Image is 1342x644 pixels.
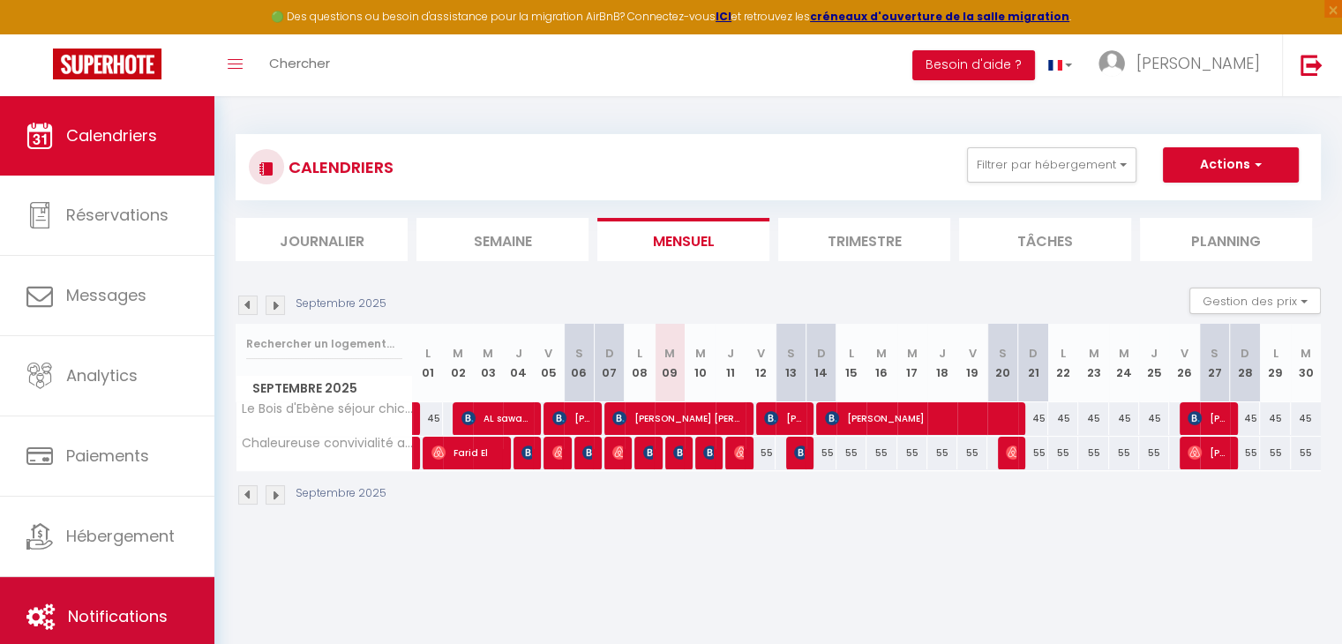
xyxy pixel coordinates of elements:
li: Semaine [416,218,589,261]
li: Planning [1140,218,1312,261]
button: Filtrer par hébergement [967,147,1136,183]
span: [PERSON_NAME] [794,436,804,469]
div: 45 [1139,402,1169,435]
abbr: L [849,345,854,362]
abbr: D [605,345,614,362]
th: 10 [685,324,715,402]
abbr: M [694,345,705,362]
abbr: L [1272,345,1278,362]
abbr: S [999,345,1007,362]
a: créneaux d'ouverture de la salle migration [810,9,1069,24]
abbr: D [1029,345,1038,362]
a: [PERSON_NAME] [413,437,422,470]
div: 55 [1139,437,1169,469]
abbr: L [425,345,431,362]
div: 45 [1018,402,1048,435]
abbr: S [1211,345,1218,362]
th: 30 [1291,324,1321,402]
h3: CALENDRIERS [284,147,394,187]
th: 09 [655,324,685,402]
p: Septembre 2025 [296,296,386,312]
th: 27 [1200,324,1230,402]
span: Notifications [68,605,168,627]
div: 55 [1078,437,1108,469]
a: ICI [716,9,731,24]
img: ... [1098,50,1125,77]
abbr: J [515,345,522,362]
abbr: S [787,345,795,362]
span: [PERSON_NAME] [PERSON_NAME] [612,401,742,435]
abbr: M [1119,345,1129,362]
p: Septembre 2025 [296,485,386,502]
span: Analytics [66,364,138,386]
abbr: M [876,345,887,362]
button: Ouvrir le widget de chat LiveChat [14,7,67,60]
span: [PERSON_NAME] [764,401,804,435]
th: 18 [927,324,957,402]
li: Mensuel [597,218,769,261]
abbr: J [727,345,734,362]
span: Hébergement [66,525,175,547]
span: Calendriers [66,124,157,146]
div: 45 [1291,402,1321,435]
abbr: J [1151,345,1158,362]
th: 23 [1078,324,1108,402]
th: 21 [1018,324,1048,402]
abbr: D [1241,345,1249,362]
div: 55 [866,437,896,469]
abbr: V [757,345,765,362]
abbr: M [907,345,918,362]
abbr: M [453,345,463,362]
th: 02 [443,324,473,402]
th: 06 [564,324,594,402]
span: [PERSON_NAME] [552,436,562,469]
div: 55 [1260,437,1290,469]
th: 08 [625,324,655,402]
span: [PERSON_NAME] [1188,401,1227,435]
a: Chercher [256,34,343,96]
span: Le Bois d'Ebène séjour chic et agréable [239,402,416,416]
li: Journalier [236,218,408,261]
button: Gestion des prix [1189,288,1321,314]
img: logout [1301,54,1323,76]
span: [PERSON_NAME] [734,436,744,469]
th: 05 [534,324,564,402]
span: Chercher [269,54,330,72]
th: 25 [1139,324,1169,402]
div: 55 [1109,437,1139,469]
div: 55 [927,437,957,469]
span: AL sawaq Momo [461,401,531,435]
img: Super Booking [53,49,161,79]
span: [PERSON_NAME] [673,436,683,469]
li: Tâches [959,218,1131,261]
span: [PERSON_NAME] [552,401,592,435]
th: 20 [987,324,1017,402]
button: Actions [1163,147,1299,183]
th: 26 [1169,324,1199,402]
th: 03 [473,324,503,402]
span: Messages [66,284,146,306]
th: 29 [1260,324,1290,402]
abbr: M [664,345,675,362]
span: [PERSON_NAME] [1136,52,1260,74]
div: 45 [413,402,443,435]
abbr: M [483,345,493,362]
th: 13 [776,324,806,402]
th: 22 [1048,324,1078,402]
li: Trimestre [778,218,950,261]
div: 45 [1048,402,1078,435]
th: 01 [413,324,443,402]
div: 55 [1230,437,1260,469]
span: [PERSON_NAME] [582,436,592,469]
div: 55 [1048,437,1078,469]
th: 04 [503,324,533,402]
th: 14 [806,324,836,402]
abbr: V [1181,345,1188,362]
th: 24 [1109,324,1139,402]
span: [PERSON_NAME] [1188,436,1227,469]
div: 55 [836,437,866,469]
span: Septembre 2025 [236,376,412,401]
div: 55 [957,437,987,469]
span: [PERSON_NAME] [825,401,1015,435]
